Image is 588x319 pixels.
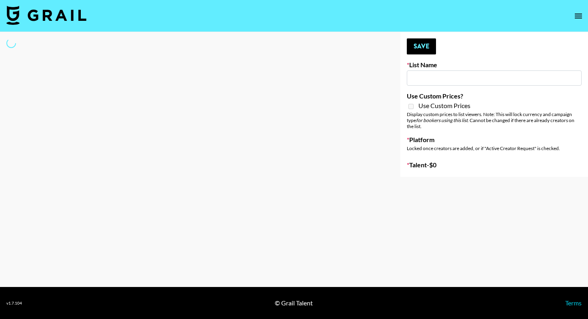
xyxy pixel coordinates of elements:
[6,301,22,306] div: v 1.7.104
[416,117,468,123] em: for bookers using this list
[407,38,436,54] button: Save
[407,92,582,100] label: Use Custom Prices?
[6,6,86,25] img: Grail Talent
[418,102,470,110] span: Use Custom Prices
[407,145,582,151] div: Locked once creators are added, or if "Active Creator Request" is checked.
[407,111,582,129] div: Display custom prices to list viewers. Note: This will lock currency and campaign type . Cannot b...
[407,136,582,144] label: Platform
[570,8,586,24] button: open drawer
[565,299,582,307] a: Terms
[407,161,582,169] label: Talent - $ 0
[407,61,582,69] label: List Name
[275,299,313,307] div: © Grail Talent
